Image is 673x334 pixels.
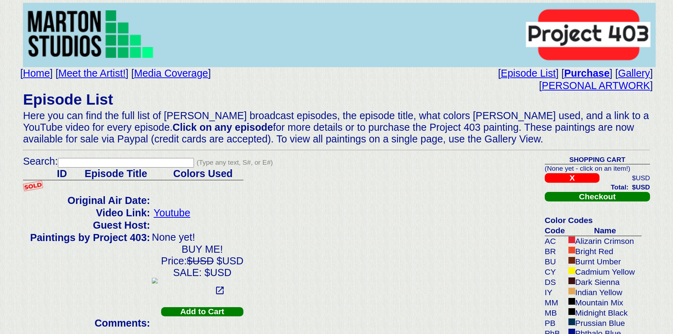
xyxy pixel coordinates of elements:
[542,80,650,91] a: PERSONAL ARTWORK
[545,287,567,298] td: IY
[545,257,567,267] td: BU
[134,68,208,79] a: Media Coverage
[567,298,642,308] td: Mountain Mix
[369,67,653,80] td: [ ] [ ] [ ]
[30,194,152,207] td: Original Air Date:
[545,298,567,308] td: MM
[154,207,190,218] a: Youtube
[545,183,630,192] td: Total:
[30,207,152,219] td: Video Link:
[161,244,243,255] div: BUY ME!
[197,159,273,166] span: (Type any text, S#, or E#)
[567,225,642,236] th: Name
[131,68,211,79] span: [ ]
[20,80,653,92] td: [ ]
[545,164,630,173] td: (None yet - click on an item!)
[173,122,273,133] b: Click on any episode
[545,267,567,277] td: CY
[161,267,243,279] div: SALE: $ USD
[567,267,642,277] td: Cadmium Yellow
[630,183,650,192] td: $ USD
[545,173,600,183] button: X
[23,181,43,191] img: sold-38.png
[23,156,650,168] div: Search:
[152,278,158,283] img: AllEpisodes.aspx
[53,168,71,180] th: ID
[545,236,567,246] td: AC
[545,225,567,236] th: Code
[618,68,650,79] a: Gallery
[545,156,650,164] th: SHOPPING CART
[567,236,642,246] td: Alizarin Crimson
[152,232,243,243] div: None yet!
[545,246,567,257] td: BR
[71,168,160,180] th: Episode Title
[567,308,642,318] td: Midnight Black
[521,5,656,65] img: Project403.png
[567,287,642,298] td: Indian Yellow
[545,318,567,328] td: PB
[545,215,642,225] th: Color Codes
[55,68,128,79] span: [ ]
[630,173,650,183] td: $ USD
[58,68,126,79] a: Meet the Artist!
[30,219,152,232] td: Guest Host:
[23,68,50,79] a: Home
[545,277,567,287] td: DS
[30,232,152,317] td: Paintings by Project 403:
[501,68,556,79] a: Episode List
[23,3,158,64] img: MartonStudiosLogo.png
[567,257,642,267] td: Burnt Umber
[20,68,53,79] span: [ ]
[564,68,610,79] a: Purchase
[567,246,642,257] td: Bright Red
[30,317,152,329] td: Comments:
[23,92,650,107] h2: Episode List
[567,277,642,287] td: Dark Sienna
[217,255,243,266] span: $ USD
[545,308,567,318] td: MB
[161,255,243,267] div: Price:
[187,255,214,266] span: $ USD
[161,168,243,180] th: Colors Used
[161,307,243,317] button: Add to Cart
[567,318,642,328] td: Prussian Blue
[23,110,650,145] div: Here you can find the full list of [PERSON_NAME] broadcast episodes, the episode title, what colo...
[545,192,650,201] button: Checkout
